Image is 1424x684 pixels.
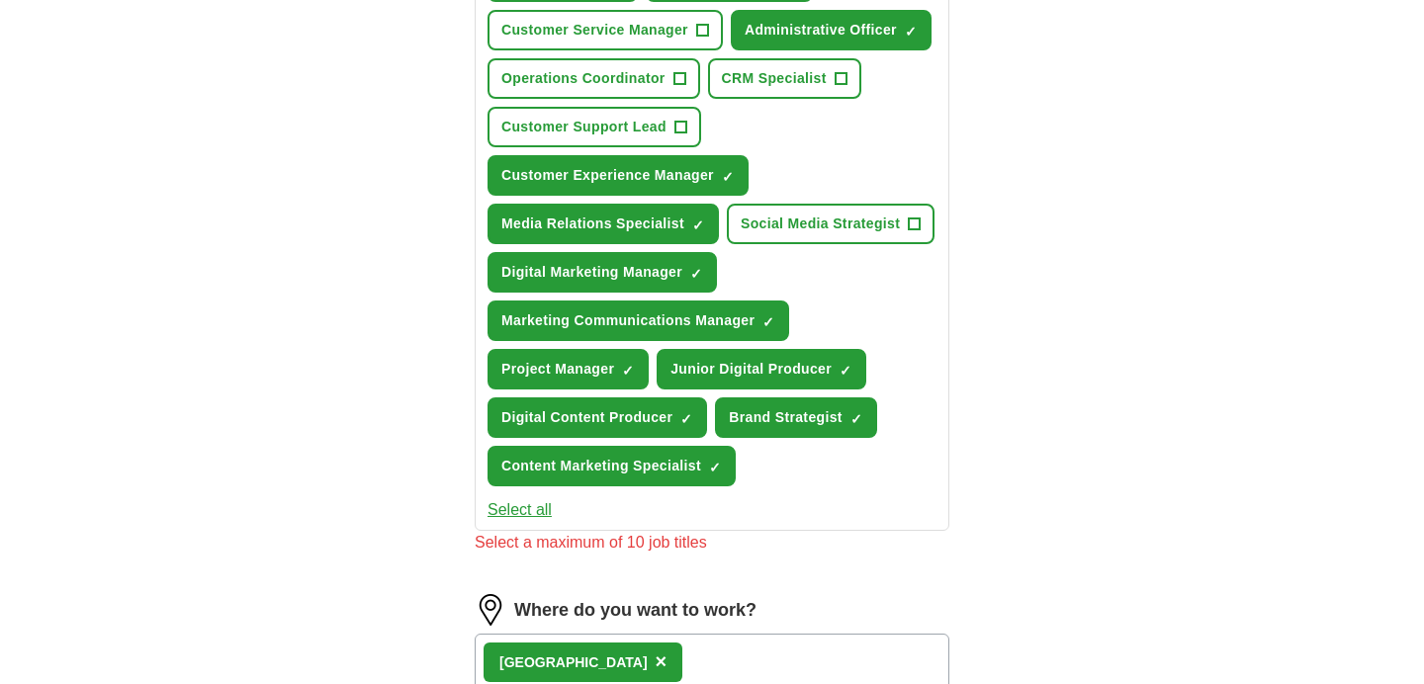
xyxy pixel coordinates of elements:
span: Customer Experience Manager [501,165,714,186]
span: Media Relations Specialist [501,214,684,234]
span: ✓ [690,266,702,282]
button: Customer Support Lead [488,107,701,147]
button: Administrative Officer✓ [731,10,932,50]
span: ✓ [709,460,721,475]
span: × [656,650,667,672]
span: ✓ [905,24,917,40]
span: CRM Specialist [722,68,827,89]
button: Customer Experience Manager✓ [488,155,749,196]
span: Administrative Officer [745,20,897,41]
span: ✓ [840,363,851,379]
span: Digital Content Producer [501,407,672,428]
span: ✓ [762,314,774,330]
span: Junior Digital Producer [670,359,832,380]
div: [GEOGRAPHIC_DATA] [499,652,648,673]
button: Select all [488,498,552,522]
button: Content Marketing Specialist✓ [488,446,736,486]
button: Junior Digital Producer✓ [657,349,866,389]
span: Marketing Communications Manager [501,310,755,331]
span: ✓ [850,411,862,427]
label: Where do you want to work? [514,597,756,624]
span: Project Manager [501,359,614,380]
button: Social Media Strategist [727,204,934,244]
span: ✓ [680,411,692,427]
button: Customer Service Manager [488,10,723,50]
span: Brand Strategist [729,407,843,428]
button: Project Manager✓ [488,349,649,389]
span: Customer Service Manager [501,20,688,41]
span: Digital Marketing Manager [501,262,682,283]
span: ✓ [722,169,734,185]
button: Media Relations Specialist✓ [488,204,719,244]
button: CRM Specialist [708,58,861,99]
button: × [656,647,667,677]
button: Brand Strategist✓ [715,397,877,438]
span: Social Media Strategist [741,214,900,234]
button: Operations Coordinator [488,58,700,99]
span: Operations Coordinator [501,68,666,89]
span: ✓ [622,363,634,379]
span: ✓ [692,217,704,233]
img: location.png [475,594,506,626]
button: Marketing Communications Manager✓ [488,300,789,341]
span: Content Marketing Specialist [501,456,701,476]
button: Digital Content Producer✓ [488,397,707,438]
button: Digital Marketing Manager✓ [488,252,717,293]
span: Customer Support Lead [501,117,667,137]
div: Select a maximum of 10 job titles [475,531,949,555]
